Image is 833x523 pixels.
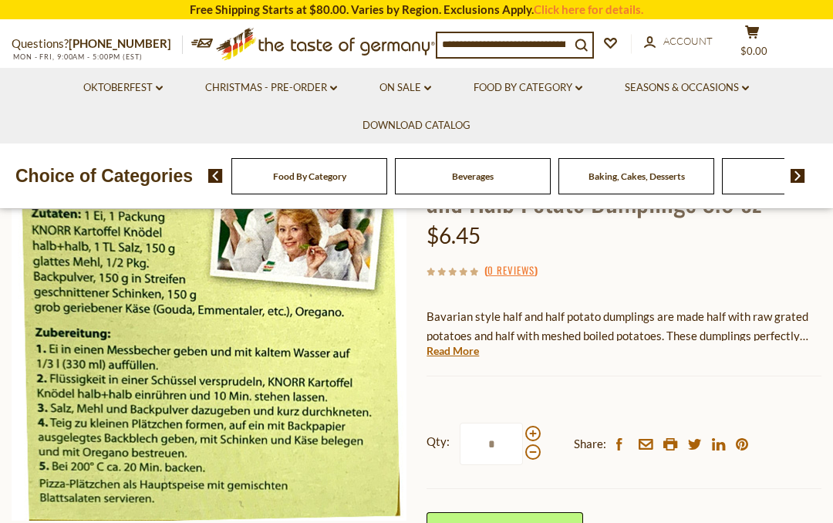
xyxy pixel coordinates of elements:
input: Qty: [460,423,523,465]
a: Baking, Cakes, Desserts [588,170,685,182]
button: $0.00 [729,25,775,63]
span: $0.00 [740,45,767,57]
p: Bavarian style half and half potato dumplings are made half with raw grated potatoes and half wit... [427,307,821,346]
span: Account [663,35,713,47]
img: previous arrow [208,169,223,183]
a: Food By Category [474,79,582,96]
img: Knorr Bavarian-style Halb and Halb Potato Dumplings 5.6 oz [12,126,406,521]
a: Click here for details. [534,2,643,16]
a: 0 Reviews [487,262,535,279]
a: Read More [427,343,479,359]
span: MON - FRI, 9:00AM - 5:00PM (EST) [12,52,143,61]
a: Download Catalog [363,117,470,134]
p: Questions? [12,34,183,54]
a: Food By Category [273,170,346,182]
strong: Qty: [427,432,450,451]
a: [PHONE_NUMBER] [69,36,171,50]
a: Seasons & Occasions [625,79,749,96]
a: On Sale [379,79,431,96]
h1: [PERSON_NAME] Bavarian-style Halb and Halb Potato Dumplings 5.6 oz [427,148,821,218]
a: Oktoberfest [83,79,163,96]
a: Christmas - PRE-ORDER [205,79,337,96]
span: Share: [574,434,606,454]
span: $6.45 [427,222,481,248]
img: next arrow [791,169,805,183]
a: Account [644,33,713,50]
span: ( ) [484,262,538,278]
a: Beverages [452,170,494,182]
